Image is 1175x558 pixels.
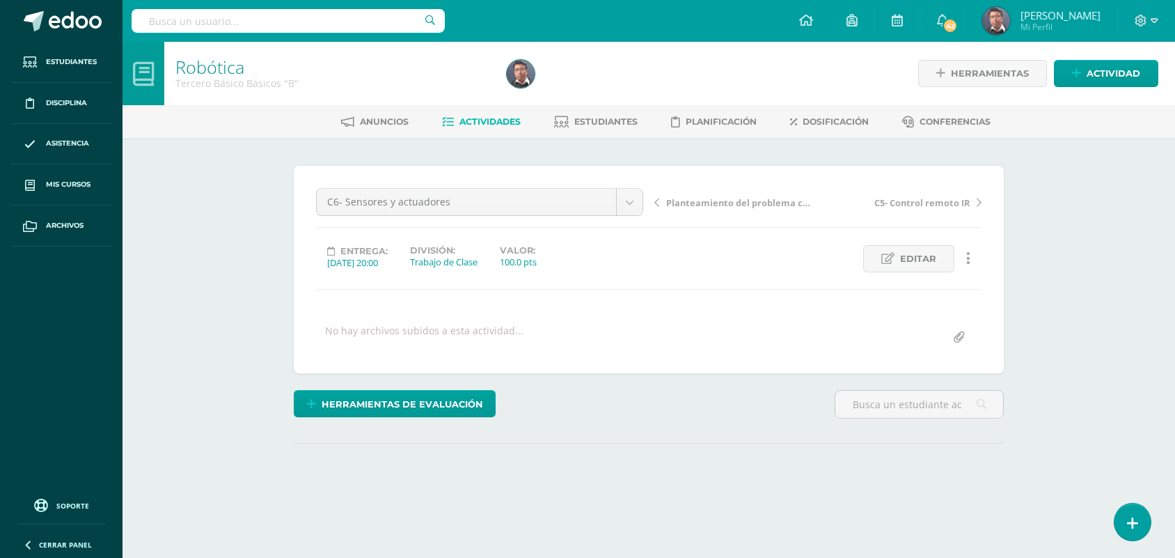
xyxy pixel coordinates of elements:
[11,42,111,83] a: Estudiantes
[327,256,388,269] div: [DATE] 20:00
[666,196,814,209] span: Planteamiento del problema con circuitos
[317,189,642,215] a: C6- Sensores y actuadores
[874,196,970,209] span: C5- Control remoto IR
[982,7,1010,35] img: 83b56ef28f26fe507cf05badbb9af362.png
[325,324,523,351] div: No hay archivos subidos a esta actividad...
[943,18,958,33] span: 42
[132,9,445,33] input: Busca un usuario...
[56,501,89,511] span: Soporte
[1020,8,1101,22] span: [PERSON_NAME]
[410,245,478,256] label: División:
[46,98,87,109] span: Disciplina
[951,61,1029,86] span: Herramientas
[574,116,638,127] span: Estudiantes
[1020,21,1101,33] span: Mi Perfil
[1054,60,1158,87] a: Actividad
[410,256,478,268] div: Trabajo de Clase
[11,83,111,124] a: Disciplina
[340,246,388,256] span: Entrega:
[803,116,869,127] span: Dosificación
[920,116,991,127] span: Conferencias
[902,111,991,133] a: Conferencias
[46,179,90,190] span: Mis cursos
[900,246,936,272] span: Editar
[46,220,84,231] span: Archivos
[39,540,92,550] span: Cerrar panel
[175,57,490,77] h1: Robótica
[46,56,97,68] span: Estudiantes
[459,116,521,127] span: Actividades
[1087,61,1140,86] span: Actividad
[360,116,409,127] span: Anuncios
[294,390,496,417] a: Herramientas de evaluación
[500,256,537,268] div: 100.0 pts
[835,391,1003,418] input: Busca un estudiante aquí...
[46,138,89,149] span: Asistencia
[790,111,869,133] a: Dosificación
[654,195,818,209] a: Planteamiento del problema con circuitos
[671,111,757,133] a: Planificación
[11,206,111,247] a: Archivos
[686,116,757,127] span: Planificación
[327,189,606,215] span: C6- Sensores y actuadores
[818,195,981,209] a: C5- Control remoto IR
[554,111,638,133] a: Estudiantes
[11,124,111,165] a: Asistencia
[341,111,409,133] a: Anuncios
[175,77,490,90] div: Tercero Básico Básicos 'B'
[500,245,537,256] label: Valor:
[322,392,483,417] span: Herramientas de evaluación
[17,495,106,514] a: Soporte
[175,55,244,79] a: Robótica
[442,111,521,133] a: Actividades
[507,60,535,88] img: 83b56ef28f26fe507cf05badbb9af362.png
[11,164,111,206] a: Mis cursos
[918,60,1047,87] a: Herramientas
